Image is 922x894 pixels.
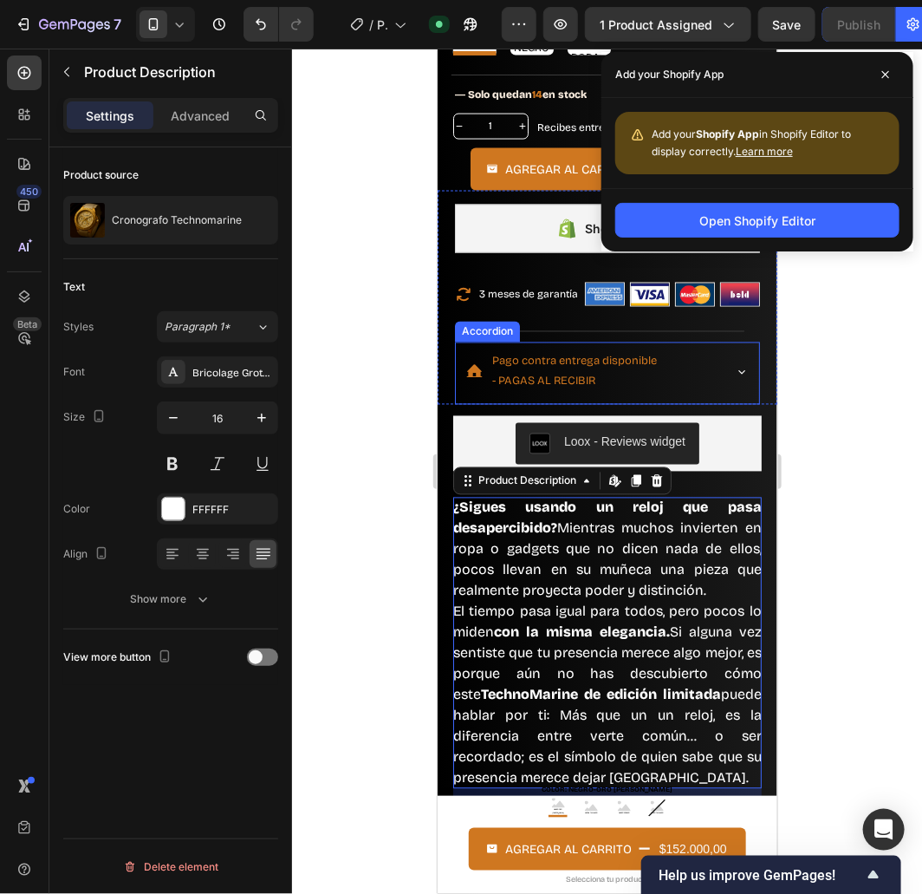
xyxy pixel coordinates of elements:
div: Beta [13,317,42,331]
button: 1 product assigned [585,7,751,42]
button: 7 [7,7,129,42]
div: Color [63,501,90,517]
div: View more button [63,646,175,669]
div: FFFFFF [192,502,274,518]
p: 7 [114,14,121,35]
button: Show more [63,584,278,615]
div: Publish [837,16,880,34]
div: 450 [16,185,42,199]
div: Open Intercom Messenger [863,809,905,851]
p: Cronografo Technomarine [112,214,242,226]
p: Settings [86,107,134,125]
span: Paragraph 1* [165,319,230,335]
div: Show more [131,591,211,608]
button: Learn more [736,143,793,160]
button: Delete element [63,853,278,881]
button: Publish [822,7,895,42]
span: 1 product assigned [600,16,712,34]
span: / [369,16,373,34]
div: Align [63,543,112,566]
span: Help us improve GemPages! [659,867,863,884]
div: Undo/Redo [243,7,314,42]
button: Open Shopify Editor [615,203,899,238]
div: Delete element [123,857,218,878]
div: Product source [63,167,139,183]
p: Add your Shopify App [615,66,724,83]
span: Save [773,17,802,32]
button: Show survey - Help us improve GemPages! [659,865,884,885]
button: Paragraph 1* [157,311,278,343]
img: product feature img [70,203,105,238]
strong: Shopify App [696,127,759,140]
p: Product Description [84,62,271,82]
button: Save [758,7,815,42]
div: Font [63,364,85,380]
div: Styles [63,319,94,335]
div: Open Shopify Editor [699,212,815,230]
iframe: Design area [438,49,777,894]
div: Size [63,406,109,429]
span: Product page Cronografo Technomarine [377,16,387,34]
div: Text [63,279,85,295]
div: Bricolage Grotesque [192,365,274,381]
span: Add your in Shopify Editor to display correctly. [652,127,851,158]
p: Advanced [171,107,230,125]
